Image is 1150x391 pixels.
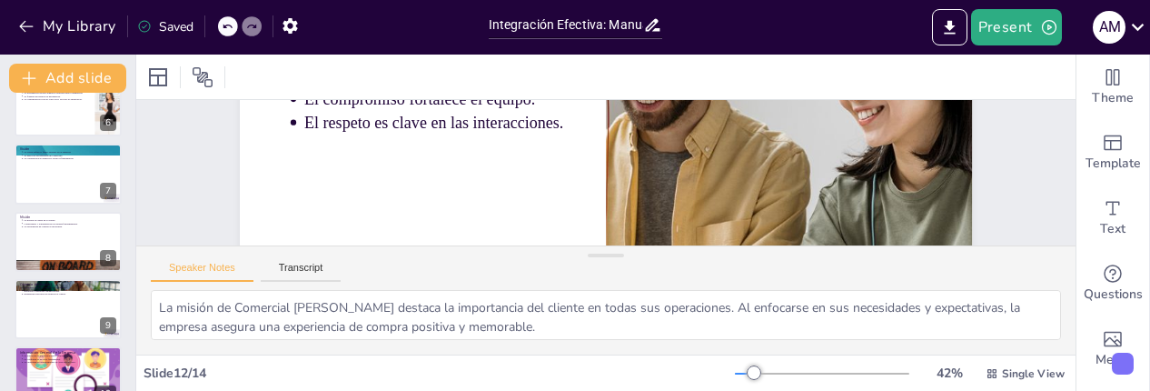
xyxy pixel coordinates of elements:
p: El manual es una herramienta de orientación. [24,286,116,289]
textarea: La honestidad es un valor fundamental en el código de conducta de Comercial [PERSON_NAME]. Este p... [151,290,1061,340]
p: La contribución al desarrollo social es fundamental. [24,157,116,161]
p: La misión se centra en el cliente. [24,218,116,222]
span: Text [1100,219,1125,239]
p: La experiencia de compra es prioritaria. [24,225,116,228]
p: La información proporcionada es esencial para la adaptación. [24,91,89,95]
button: Add slide [9,64,126,93]
div: Layout [144,63,173,92]
p: Información General de la Empresa [20,349,116,355]
span: Single View [1002,366,1065,381]
p: Refuerza la identidad organizacional. [24,289,116,293]
div: Get real-time input from your audience [1076,251,1149,316]
p: Compromiso y transparencia son pilares fundamentales. [24,222,116,226]
p: Misión [20,214,116,219]
div: 6 [15,76,122,136]
p: Estandariza prácticas de atención al cliente. [24,293,116,296]
div: Slide 12 / 14 [144,365,735,382]
span: Questions [1084,285,1143,305]
span: Media [1095,350,1131,370]
button: A M [1093,9,1125,45]
p: La ubicación es estratégica para el negocio. [24,354,116,357]
button: Transcript [261,262,342,282]
div: A M [1093,11,1125,44]
p: La confianza es un valor fundamental. [24,356,116,360]
p: La comunicación clara es clave en el proceso de integración. [24,98,89,102]
div: 6 [100,115,116,131]
p: Visión [20,146,116,152]
span: Position [192,66,213,88]
button: Speaker Notes [151,262,253,282]
div: 42 % [927,365,971,382]
span: Theme [1092,88,1134,108]
p: Objetivo del Manual [20,282,116,287]
div: Add images, graphics, shapes or video [1076,316,1149,382]
div: Saved [137,18,193,35]
div: 7 [15,144,122,204]
div: Add text boxes [1076,185,1149,251]
p: Se fomenta un sentido de pertenencia. [24,95,89,98]
input: Insert title [489,12,643,38]
div: Change the overall theme [1076,55,1149,120]
div: 9 [100,317,116,334]
p: La visión define el futuro deseado de la empresa. [24,151,116,155]
div: 8 [100,250,116,266]
p: La capacidad de abastecimiento es clave para el éxito. [24,360,116,364]
div: 9 [15,279,122,339]
p: Se busca ser un referente en el mercado. [24,154,116,157]
div: 8 [15,212,122,272]
button: Present [971,9,1062,45]
div: 7 [100,183,116,199]
div: Add ready made slides [1076,120,1149,185]
span: Template [1086,154,1141,174]
button: My Library [14,12,124,41]
button: Export to PowerPoint [932,9,967,45]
